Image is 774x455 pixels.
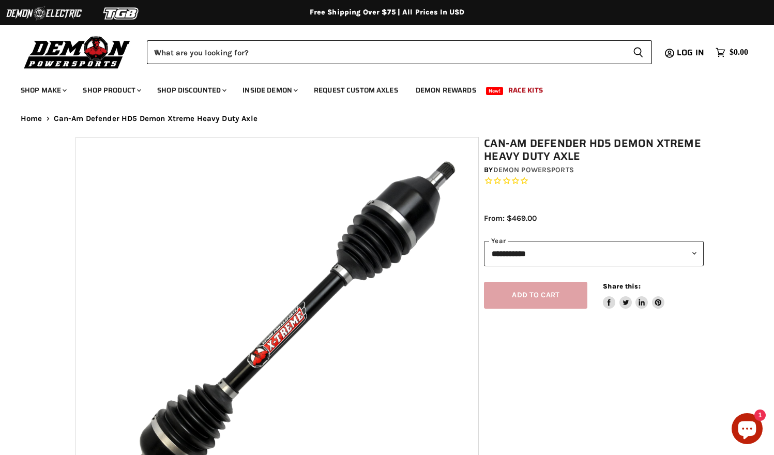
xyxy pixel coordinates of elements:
[484,164,704,176] div: by
[484,137,704,163] h1: Can-Am Defender HD5 Demon Xtreme Heavy Duty Axle
[484,176,704,187] span: Rated 0.0 out of 5 stars 0 reviews
[500,80,551,101] a: Race Kits
[484,214,537,223] span: From: $469.00
[147,40,625,64] input: When autocomplete results are available use up and down arrows to review and enter to select
[486,87,504,95] span: New!
[710,45,753,60] a: $0.00
[408,80,484,101] a: Demon Rewards
[603,282,640,290] span: Share this:
[235,80,304,101] a: Inside Demon
[625,40,652,64] button: Search
[147,40,652,64] form: Product
[54,114,257,123] span: Can-Am Defender HD5 Demon Xtreme Heavy Duty Axle
[5,4,83,23] img: Demon Electric Logo 2
[149,80,233,101] a: Shop Discounted
[306,80,406,101] a: Request Custom Axles
[13,80,73,101] a: Shop Make
[13,75,746,101] ul: Main menu
[493,165,574,174] a: Demon Powersports
[21,114,42,123] a: Home
[83,4,160,23] img: TGB Logo 2
[730,48,748,57] span: $0.00
[677,46,704,59] span: Log in
[75,80,147,101] a: Shop Product
[484,241,704,266] select: year
[603,282,664,309] aside: Share this:
[672,48,710,57] a: Log in
[729,413,766,447] inbox-online-store-chat: Shopify online store chat
[21,34,134,70] img: Demon Powersports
